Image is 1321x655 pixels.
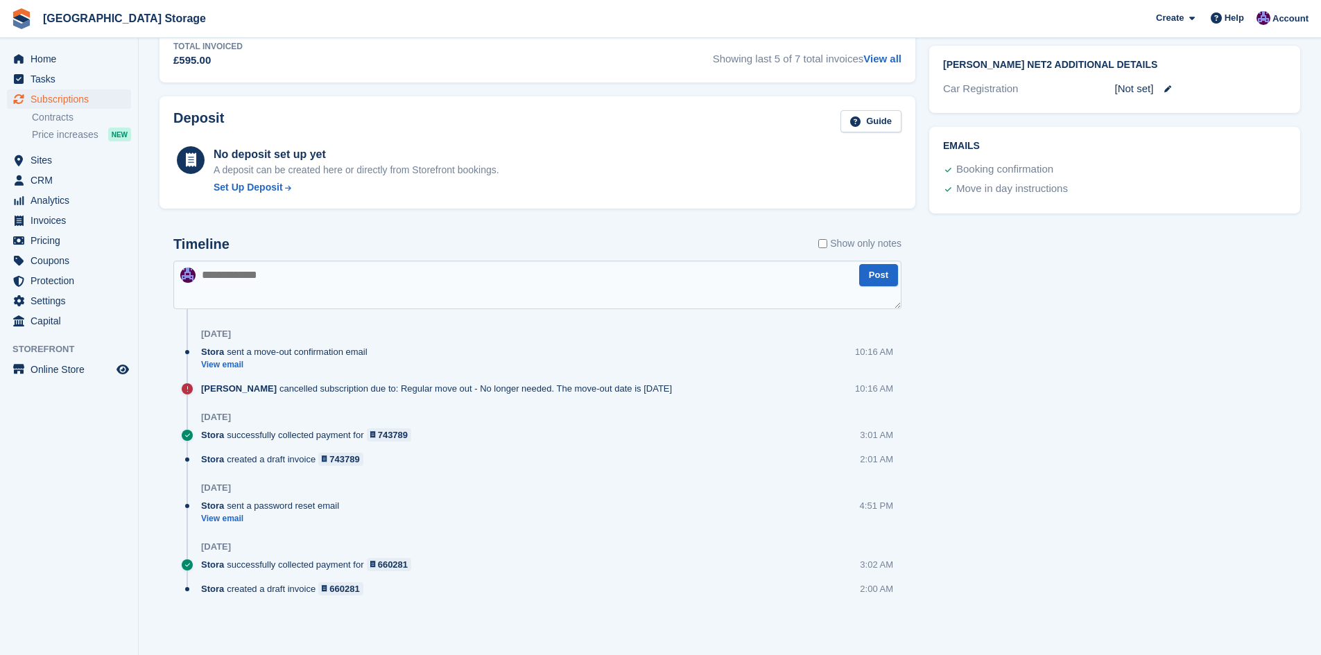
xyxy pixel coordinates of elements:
a: menu [7,191,131,210]
img: Hollie Harvey [1257,11,1270,25]
div: 2:01 AM [860,453,893,466]
a: 660281 [318,582,363,595]
a: Guide [840,110,901,133]
a: menu [7,291,131,311]
span: CRM [31,171,114,190]
div: 10:16 AM [855,345,893,358]
span: Settings [31,291,114,311]
span: Invoices [31,211,114,230]
label: Show only notes [818,236,901,251]
a: Preview store [114,361,131,378]
div: successfully collected payment for [201,428,418,442]
p: A deposit can be created here or directly from Storefront bookings. [214,163,499,177]
span: Subscriptions [31,89,114,109]
div: sent a password reset email [201,499,346,512]
button: Post [859,264,898,287]
span: Pricing [31,231,114,250]
a: 743789 [367,428,412,442]
span: Price increases [32,128,98,141]
a: menu [7,49,131,69]
a: menu [7,211,131,230]
div: 743789 [329,453,359,466]
div: [DATE] [201,482,231,494]
span: Tasks [31,69,114,89]
div: cancelled subscription due to: Regular move out - No longer needed. The move-out date is [DATE] [201,382,679,395]
a: View email [201,513,346,525]
span: [PERSON_NAME] [201,382,277,395]
a: Contracts [32,111,131,124]
div: successfully collected payment for [201,558,418,571]
a: menu [7,251,131,270]
div: created a draft invoice [201,453,370,466]
span: Stora [201,582,224,595]
div: Car Registration [943,81,1114,97]
div: £595.00 [173,53,243,69]
img: Hollie Harvey [180,268,196,283]
div: 660281 [329,582,359,595]
div: 743789 [378,428,408,442]
a: View email [201,359,374,371]
div: 3:02 AM [860,558,893,571]
span: Home [31,49,114,69]
h2: Emails [943,141,1286,152]
img: stora-icon-8386f47178a22dfd0bd8f6a31ec36ba5ce8667c1dd55bd0f319d3a0aa187defe.svg [11,8,32,29]
a: [GEOGRAPHIC_DATA] Storage [37,7,211,30]
a: menu [7,89,131,109]
div: 3:01 AM [860,428,893,442]
span: Sites [31,150,114,170]
span: Coupons [31,251,114,270]
a: View all [863,53,901,64]
span: Protection [31,271,114,290]
div: [Not set] [1115,81,1286,97]
div: 2:00 AM [860,582,893,595]
span: Storefront [12,342,138,356]
span: Online Store [31,360,114,379]
input: Show only notes [818,236,827,251]
div: [DATE] [201,412,231,423]
span: Showing last 5 of 7 total invoices [713,40,901,69]
span: Help [1225,11,1244,25]
h2: Deposit [173,110,224,133]
span: Stora [201,345,224,358]
a: menu [7,311,131,331]
span: Create [1156,11,1184,25]
span: Analytics [31,191,114,210]
a: menu [7,360,131,379]
div: 10:16 AM [855,382,893,395]
a: Set Up Deposit [214,180,499,195]
a: menu [7,171,131,190]
div: [DATE] [201,541,231,552]
div: created a draft invoice [201,582,370,595]
span: Capital [31,311,114,331]
span: Account [1272,12,1309,26]
span: Stora [201,558,224,571]
h2: Timeline [173,236,230,252]
a: menu [7,150,131,170]
a: 660281 [367,558,412,571]
span: Stora [201,499,224,512]
div: Set Up Deposit [214,180,283,195]
div: 4:51 PM [860,499,893,512]
a: 743789 [318,453,363,466]
div: Booking confirmation [956,161,1053,178]
a: Price increases NEW [32,127,131,142]
div: sent a move-out confirmation email [201,345,374,358]
a: menu [7,69,131,89]
h2: [PERSON_NAME] Net2 Additional Details [943,60,1286,71]
div: No deposit set up yet [214,146,499,163]
a: menu [7,231,131,250]
span: Stora [201,453,224,466]
a: menu [7,271,131,290]
span: Stora [201,428,224,442]
div: 660281 [378,558,408,571]
div: [DATE] [201,329,231,340]
div: Move in day instructions [956,181,1068,198]
div: NEW [108,128,131,141]
div: Total Invoiced [173,40,243,53]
